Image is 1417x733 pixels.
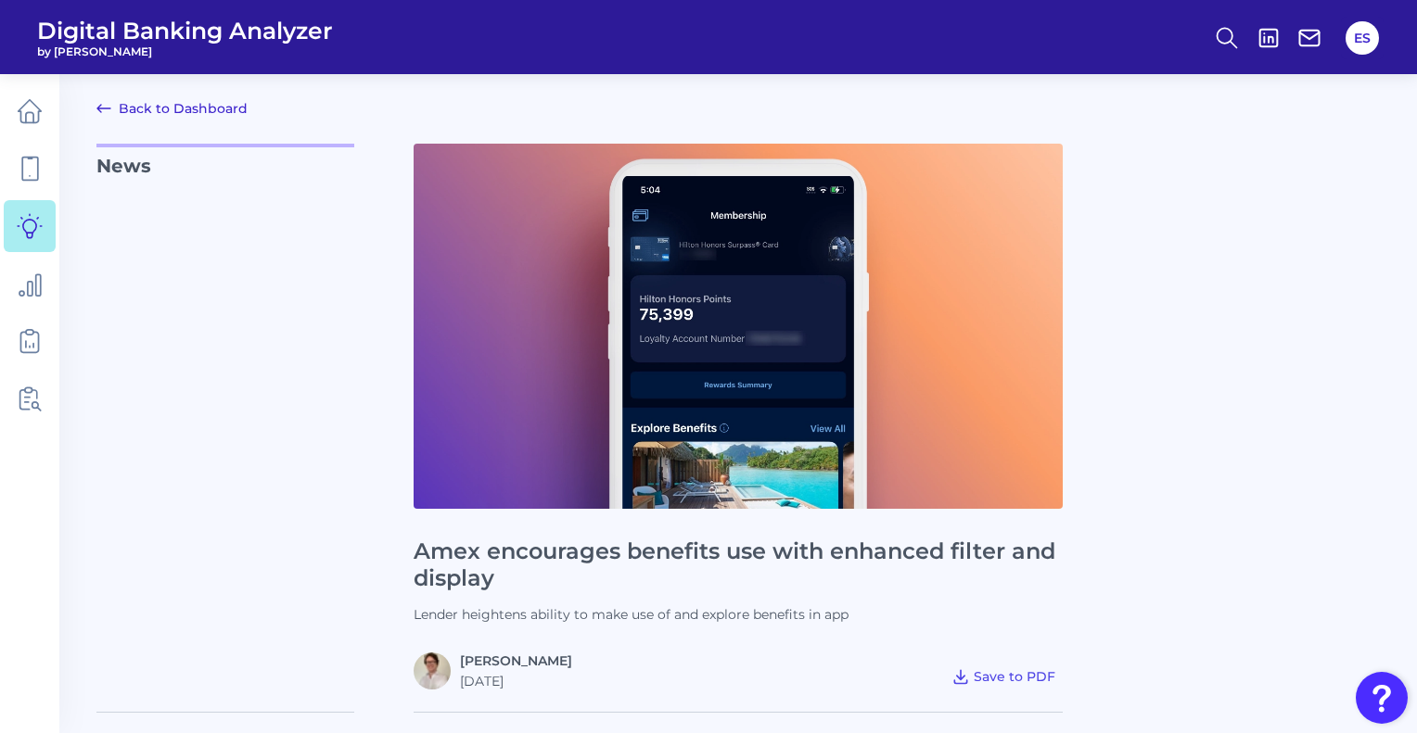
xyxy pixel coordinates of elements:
span: by [PERSON_NAME] [37,44,333,58]
button: ES [1346,21,1379,55]
span: Save to PDF [974,668,1055,685]
p: Lender heightens ability to make use of and explore benefits in app [414,606,1063,623]
a: Back to Dashboard [96,97,248,120]
button: Open Resource Center [1356,672,1408,724]
img: MIchael McCaw [414,652,451,689]
p: News [96,144,354,689]
button: Save to PDF [944,663,1063,689]
span: Digital Banking Analyzer [37,17,333,44]
img: News - Phone (4).png [414,144,1063,509]
a: [PERSON_NAME] [460,652,572,669]
h1: Amex encourages benefits use with enhanced filter and display [414,538,1063,592]
div: [DATE] [460,673,572,689]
